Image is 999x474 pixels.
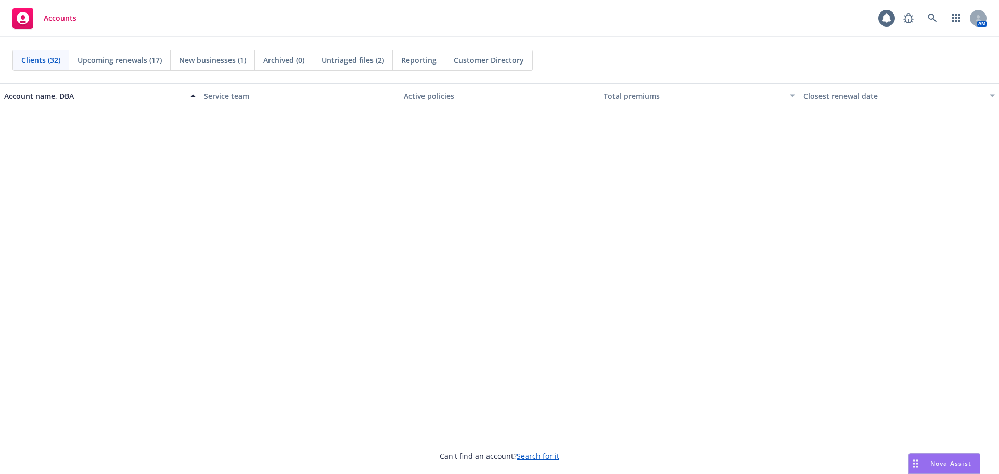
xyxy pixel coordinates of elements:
button: Total premiums [599,83,799,108]
div: Closest renewal date [803,91,983,101]
div: Account name, DBA [4,91,184,101]
button: Nova Assist [908,453,980,474]
a: Report a Bug [898,8,919,29]
div: Active policies [404,91,595,101]
span: Nova Assist [930,459,971,468]
button: Active policies [400,83,599,108]
span: Accounts [44,14,76,22]
div: Drag to move [909,454,922,473]
span: Archived (0) [263,55,304,66]
span: New businesses (1) [179,55,246,66]
div: Service team [204,91,395,101]
span: Can't find an account? [440,451,559,462]
span: Clients (32) [21,55,60,66]
span: Customer Directory [454,55,524,66]
a: Search [922,8,943,29]
span: Reporting [401,55,437,66]
a: Switch app [946,8,967,29]
a: Search for it [517,451,559,461]
div: Total premiums [604,91,784,101]
button: Service team [200,83,400,108]
span: Upcoming renewals (17) [78,55,162,66]
span: Untriaged files (2) [322,55,384,66]
a: Accounts [8,4,81,33]
button: Closest renewal date [799,83,999,108]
